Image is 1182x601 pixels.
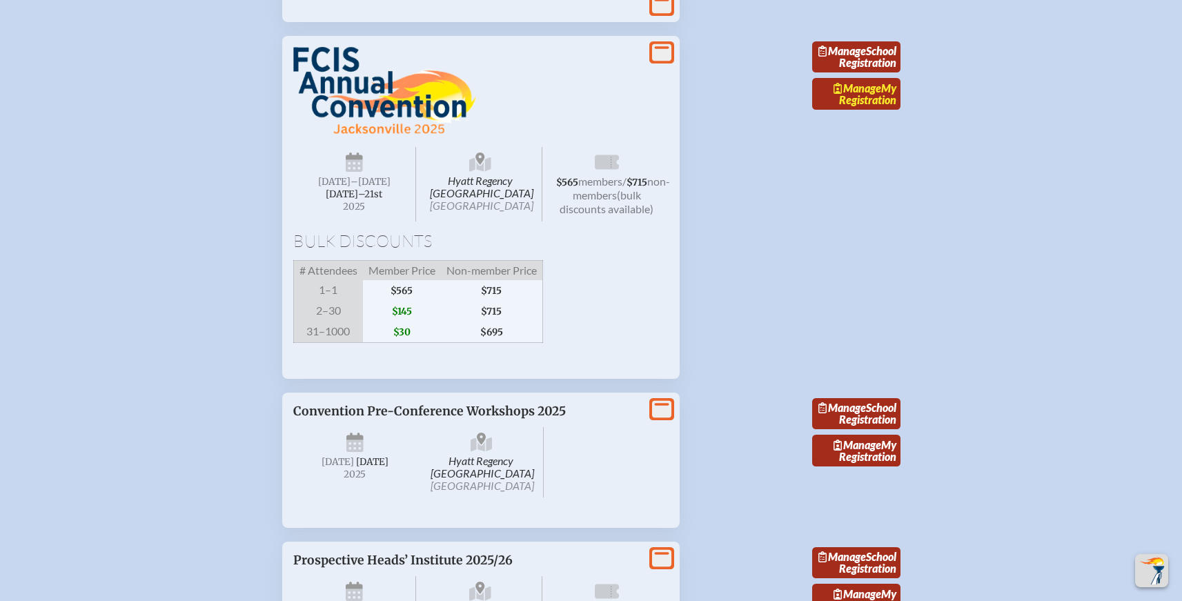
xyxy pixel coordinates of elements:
[812,398,900,430] a: ManageSchool Registration
[627,177,647,188] span: $715
[556,177,578,188] span: $565
[363,260,441,280] span: Member Price
[430,199,533,212] span: [GEOGRAPHIC_DATA]
[834,438,881,451] span: Manage
[363,301,441,322] span: $145
[293,322,363,343] span: 31–1000
[293,553,513,568] span: Prospective Heads’ Institute 2025/26
[834,81,881,95] span: Manage
[818,550,866,563] span: Manage
[304,469,406,480] span: 2025
[293,301,363,322] span: 2–30
[351,176,391,188] span: –[DATE]
[573,175,670,201] span: non-members
[812,547,900,579] a: ManageSchool Registration
[363,280,441,301] span: $565
[441,280,543,301] span: $715
[431,479,534,492] span: [GEOGRAPHIC_DATA]
[812,435,900,466] a: ManageMy Registration
[560,188,653,215] span: (bulk discounts available)
[293,260,363,280] span: # Attendees
[441,322,543,343] span: $695
[441,260,543,280] span: Non-member Price
[818,44,866,57] span: Manage
[318,176,351,188] span: [DATE]
[304,201,405,212] span: 2025
[420,427,544,497] span: Hyatt Regency [GEOGRAPHIC_DATA]
[293,280,363,301] span: 1–1
[1138,557,1165,584] img: To the top
[818,401,866,414] span: Manage
[293,404,566,419] span: Convention Pre-Conference Workshops 2025
[441,301,543,322] span: $715
[419,147,542,221] span: Hyatt Regency [GEOGRAPHIC_DATA]
[326,188,382,200] span: [DATE]–⁠21st
[812,41,900,73] a: ManageSchool Registration
[834,587,881,600] span: Manage
[293,233,669,249] h1: Bulk Discounts
[322,456,354,468] span: [DATE]
[578,175,622,188] span: members
[1135,554,1168,587] button: Scroll Top
[812,78,900,110] a: ManageMy Registration
[356,456,388,468] span: [DATE]
[622,175,627,188] span: /
[293,47,476,135] img: FCIS Convention 2025
[363,322,441,343] span: $30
